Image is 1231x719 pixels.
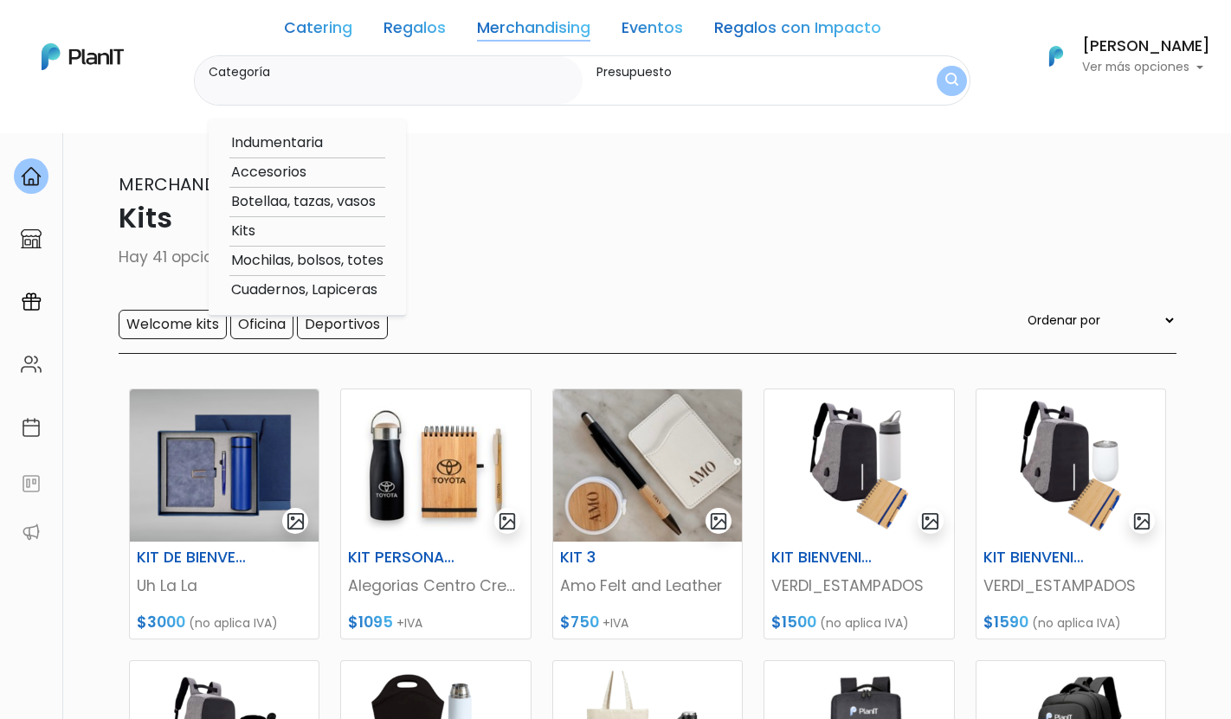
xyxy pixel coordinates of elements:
[709,511,729,531] img: gallery-light
[396,614,422,632] span: +IVA
[21,292,42,312] img: campaigns-02234683943229c281be62815700db0a1741e53638e28bf9629b52c665b00959.svg
[622,21,683,42] a: Eventos
[130,389,319,542] img: thumb_WhatsApp_Image_2023-11-27_at_11.34-PhotoRoom.png
[1027,34,1210,79] button: PlanIt Logo [PERSON_NAME] Ver más opciones
[119,310,227,339] input: Welcome kits
[771,575,946,597] p: VERDI_ESTAMPADOS
[973,549,1104,567] h6: KIT BIENVENIDA 6
[42,43,124,70] img: PlanIt Logo
[550,549,680,567] h6: KIT 3
[603,614,628,632] span: +IVA
[137,612,185,632] span: $3000
[89,16,249,50] div: ¿Necesitás ayuda?
[21,228,42,249] img: marketplace-4ceaa7011d94191e9ded77b95e3339b90024bf715f7c57f8cf31f2d8c509eaba.svg
[229,191,385,213] option: Botellaa, tazas, vasos
[983,575,1158,597] p: VERDI_ESTAMPADOS
[383,21,446,42] a: Regalos
[560,575,735,597] p: Amo Felt and Leather
[338,549,468,567] h6: KIT PERSONALIZADO
[129,388,319,639] a: gallery-light KIT DE BIENVENIDA Uh La La $3000 (no aplica IVA)
[764,389,953,542] img: thumb_2000___2000-Photoroom_-_2025-04-07T172404.119.png
[21,417,42,438] img: calendar-87d922413cdce8b2cf7b7f5f62616a5cf9e4887200fb71536465627b3292af00.svg
[284,21,352,42] a: Catering
[820,614,909,632] span: (no aplica IVA)
[209,63,576,81] label: Categoría
[340,388,531,639] a: gallery-light KIT PERSONALIZADO Alegorias Centro Creativo $1095 +IVA
[477,21,590,42] a: Merchandising
[976,388,1166,639] a: gallery-light KIT BIENVENIDA 6 VERDI_ESTAMPADOS $1590 (no aplica IVA)
[1132,511,1152,531] img: gallery-light
[21,166,42,187] img: home-e721727adea9d79c4d83392d1f703f7f8bce08238fde08b1acbfd93340b81755.svg
[229,162,385,183] option: Accesorios
[552,388,743,639] a: gallery-light KIT 3 Amo Felt and Leather $750 +IVA
[126,549,257,567] h6: KIT DE BIENVENIDA
[21,354,42,375] img: people-662611757002400ad9ed0e3c099ab2801c6687ba6c219adb57efc949bc21e19d.svg
[21,473,42,494] img: feedback-78b5a0c8f98aac82b08bfc38622c3050aee476f2c9584af64705fc4e61158814.svg
[761,549,892,567] h6: KIT BIENVENIDA 5
[229,221,385,242] option: Kits
[1082,61,1210,74] p: Ver más opciones
[764,388,954,639] a: gallery-light KIT BIENVENIDA 5 VERDI_ESTAMPADOS $1500 (no aplica IVA)
[55,246,1176,268] p: Hay 41 opciones
[976,389,1165,542] img: thumb_2000___2000-Photoroom_-_2025-04-07T171905.595.png
[229,250,385,272] option: Mochilas, bolsos, totes
[553,389,742,542] img: thumb_97AC7DF0-1C38-4506-9C8F-23A1FCBBBF9B.jpeg
[348,612,393,632] span: $1095
[1082,39,1210,55] h6: [PERSON_NAME]
[560,612,599,632] span: $750
[137,575,312,597] p: Uh La La
[771,612,816,632] span: $1500
[714,21,881,42] a: Regalos con Impacto
[229,279,385,301] option: Cuadernos, Lapiceras
[286,511,306,531] img: gallery-light
[341,389,530,542] img: thumb_image__copia___copia___copia___copia___copia___copia___copia___copia___copia_-Photoroom.jpg
[983,612,1028,632] span: $1590
[21,522,42,542] img: partners-52edf745621dab592f3b2c58e3bca9d71375a7ef29c3b500c9f145b62cc070d4.svg
[596,63,886,81] label: Presupuesto
[55,171,1176,197] p: Merchandising
[230,310,293,339] input: Oficina
[229,132,385,154] option: Indumentaria
[297,310,388,339] input: Deportivos
[55,197,1176,239] p: Kits
[498,511,518,531] img: gallery-light
[1032,614,1121,632] span: (no aplica IVA)
[945,73,958,89] img: search_button-432b6d5273f82d61273b3651a40e1bd1b912527efae98b1b7a1b2c0702e16a8d.svg
[920,511,940,531] img: gallery-light
[1037,37,1075,75] img: PlanIt Logo
[189,614,278,632] span: (no aplica IVA)
[348,575,523,597] p: Alegorias Centro Creativo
